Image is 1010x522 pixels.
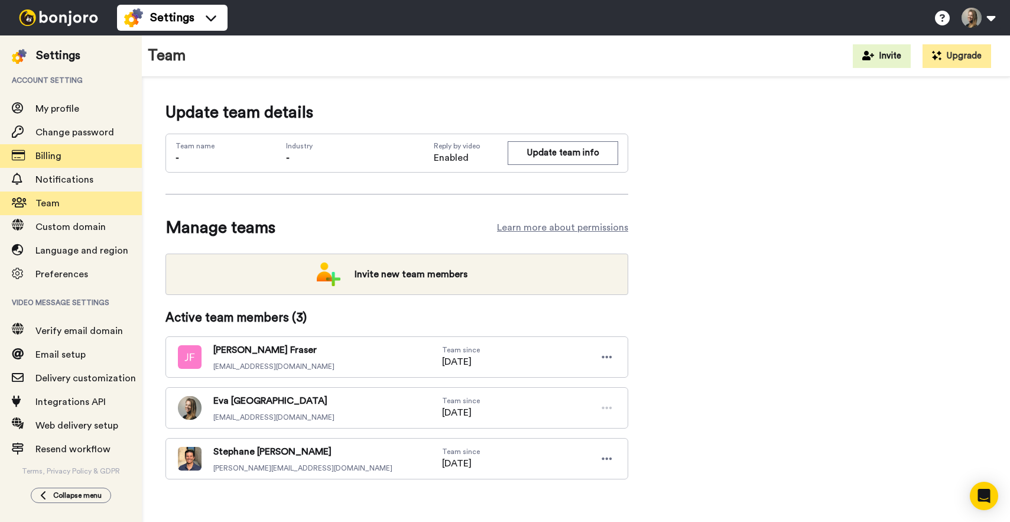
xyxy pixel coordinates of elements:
div: Settings [36,47,80,64]
span: Team since [442,345,480,355]
span: Verify email domain [35,326,123,336]
span: Collapse menu [53,491,102,500]
button: Upgrade [923,44,991,68]
button: Invite [853,44,911,68]
span: Manage teams [165,216,275,239]
span: Billing [35,151,61,161]
span: Team [35,199,60,208]
span: Resend workflow [35,445,111,454]
span: Stephane [PERSON_NAME] [213,445,392,459]
span: Enabled [434,151,508,165]
span: - [176,153,179,163]
img: bj-logo-header-white.svg [14,9,103,26]
img: settings-colored.svg [12,49,27,64]
img: add-team.png [317,262,340,286]
span: Eva [GEOGRAPHIC_DATA] [213,394,334,408]
span: My profile [35,104,79,114]
span: Team since [442,396,480,406]
span: Active team members ( 3 ) [165,309,307,327]
span: Team since [442,447,480,456]
span: Custom domain [35,222,106,232]
span: [DATE] [442,406,480,420]
span: Team name [176,141,215,151]
span: [EMAIL_ADDRESS][DOMAIN_NAME] [213,413,334,422]
span: [PERSON_NAME][EMAIL_ADDRESS][DOMAIN_NAME] [213,463,392,473]
div: Open Intercom Messenger [970,482,998,510]
img: jf.png [178,345,202,369]
img: settings-colored.svg [124,8,143,27]
span: Change password [35,128,114,137]
span: Notifications [35,175,93,184]
span: Reply by video [434,141,508,151]
span: [DATE] [442,355,480,369]
span: Integrations API [35,397,106,407]
img: da5f5293-2c7b-4288-972f-10acbc376891-1597253892.jpg [178,447,202,471]
span: [PERSON_NAME] Fraser [213,343,334,357]
span: Settings [150,9,194,26]
button: Update team info [508,141,618,164]
span: Web delivery setup [35,421,118,430]
span: Industry [286,141,313,151]
span: Update team details [165,100,628,124]
h1: Team [148,47,186,64]
img: 4a97401a-c735-4b06-b1b5-5bdc507e2807-1695131043.jpg [178,396,202,420]
span: Delivery customization [35,374,136,383]
span: - [286,153,290,163]
button: Collapse menu [31,488,111,503]
span: Language and region [35,246,128,255]
a: Learn more about permissions [497,221,628,235]
span: Email setup [35,350,86,359]
span: [DATE] [442,456,480,471]
span: Invite new team members [345,262,477,286]
span: Preferences [35,270,88,279]
span: [EMAIL_ADDRESS][DOMAIN_NAME] [213,362,334,371]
